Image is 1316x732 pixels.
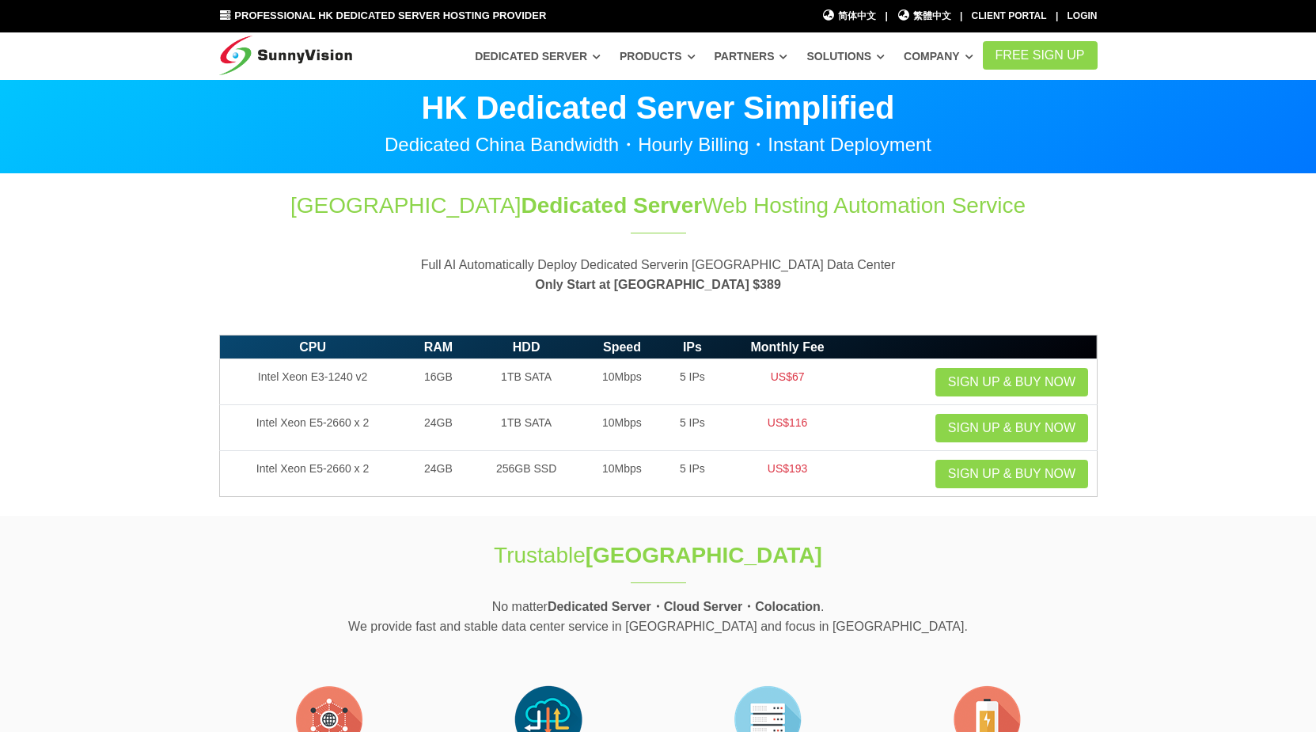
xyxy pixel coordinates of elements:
[219,335,406,359] th: CPU
[406,405,472,451] td: 24GB
[885,9,887,24] li: |
[715,42,788,70] a: Partners
[219,451,406,497] td: Intel Xeon E5-2660 x 2
[1068,10,1098,21] a: Login
[935,460,1088,488] a: Sign up & Buy Now
[395,540,922,571] h1: Trustable
[219,92,1098,123] p: HK Dedicated Server Simplified
[219,255,1098,295] p: Full AI Automatically Deploy Dedicated Serverin [GEOGRAPHIC_DATA] Data Center
[662,451,722,497] td: 5 IPs
[471,359,582,405] td: 1TB SATA
[620,42,696,70] a: Products
[535,278,781,291] strong: Only Start at [GEOGRAPHIC_DATA] $389
[406,359,472,405] td: 16GB
[935,368,1088,396] a: Sign up & Buy Now
[582,359,662,405] td: 10Mbps
[521,193,702,218] span: Dedicated Server
[960,9,962,24] li: |
[586,543,822,567] strong: [GEOGRAPHIC_DATA]
[972,10,1047,21] a: Client Portal
[722,451,852,497] td: US$193
[475,42,601,70] a: Dedicated Server
[471,335,582,359] th: HDD
[662,405,722,451] td: 5 IPs
[822,9,877,24] a: 简体中文
[1056,9,1058,24] li: |
[722,405,852,451] td: US$116
[471,405,582,451] td: 1TB SATA
[722,335,852,359] th: Monthly Fee
[806,42,885,70] a: Solutions
[582,335,662,359] th: Speed
[548,600,821,613] strong: Dedicated Server・Cloud Server・Colocation
[722,359,852,405] td: US$67
[219,597,1098,637] p: No matter . We provide fast and stable data center service in [GEOGRAPHIC_DATA] and focus in [GEO...
[234,9,546,21] span: Professional HK Dedicated Server Hosting Provider
[219,190,1098,221] h1: [GEOGRAPHIC_DATA] Web Hosting Automation Service
[904,42,973,70] a: Company
[219,405,406,451] td: Intel Xeon E5-2660 x 2
[471,451,582,497] td: 256GB SSD
[983,41,1098,70] a: FREE Sign Up
[406,451,472,497] td: 24GB
[897,9,951,24] a: 繁體中文
[582,451,662,497] td: 10Mbps
[406,335,472,359] th: RAM
[219,359,406,405] td: Intel Xeon E3-1240 v2
[935,414,1088,442] a: Sign up & Buy Now
[219,135,1098,154] p: Dedicated China Bandwidth・Hourly Billing・Instant Deployment
[662,359,722,405] td: 5 IPs
[582,405,662,451] td: 10Mbps
[662,335,722,359] th: IPs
